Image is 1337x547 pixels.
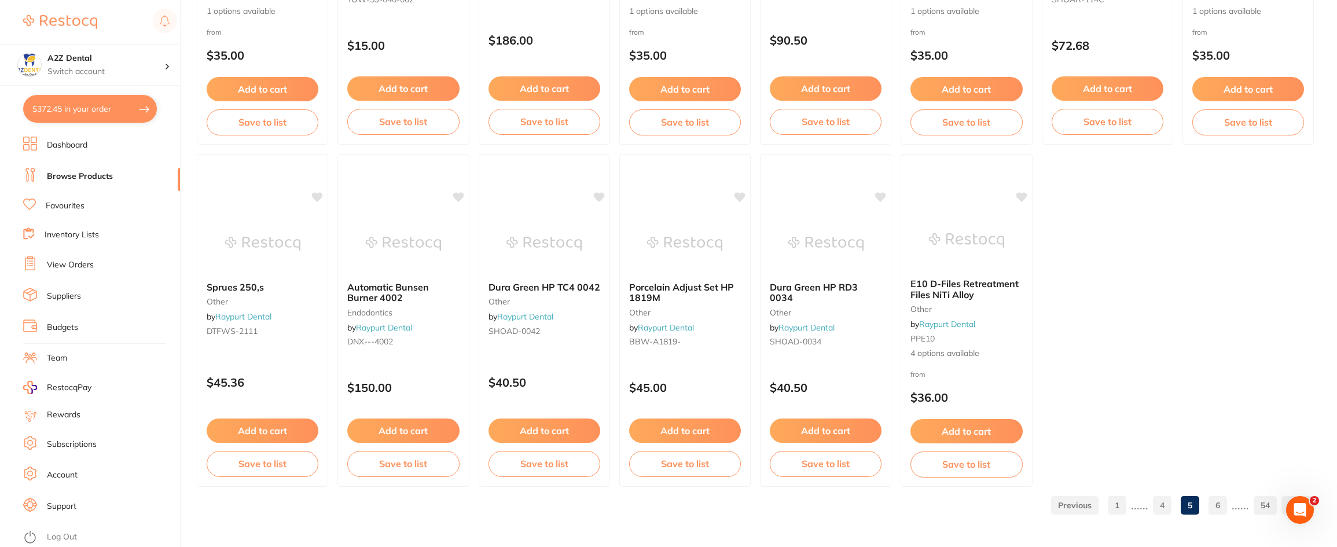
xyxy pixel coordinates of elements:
[910,49,1022,62] p: $35.00
[1310,496,1319,505] span: 2
[215,311,271,322] a: Raypurt Dental
[770,322,835,333] span: by
[910,6,1022,17] span: 1 options available
[638,322,694,333] a: Raypurt Dental
[629,381,741,394] p: $45.00
[910,419,1022,443] button: Add to cart
[207,326,258,336] span: DTFWS-2111
[23,9,97,35] a: Restocq Logo
[47,531,77,543] a: Log Out
[356,322,412,333] a: Raypurt Dental
[207,297,318,306] small: other
[1192,109,1304,135] button: Save to list
[488,418,600,443] button: Add to cart
[207,282,318,292] b: Sprues 250,s
[488,281,600,293] span: Dura Green HP TC4 0042
[788,215,864,273] img: Dura Green HP RD3 0034
[488,376,600,389] p: $40.50
[488,451,600,476] button: Save to list
[488,282,600,292] b: Dura Green HP TC4 0042
[1181,494,1199,517] a: 5
[629,322,694,333] span: by
[770,76,881,101] button: Add to cart
[47,353,67,364] a: Team
[1254,494,1277,517] a: 54
[225,215,300,273] img: Sprues 250,s
[207,109,318,135] button: Save to list
[47,501,76,512] a: Support
[1052,109,1163,134] button: Save to list
[207,311,271,322] span: by
[910,77,1022,101] button: Add to cart
[1052,76,1163,101] button: Add to cart
[629,336,681,347] span: BBW-A1819-
[778,322,835,333] a: Raypurt Dental
[629,77,741,101] button: Add to cart
[629,308,741,317] small: other
[919,319,975,329] a: Raypurt Dental
[488,34,600,47] p: $186.00
[347,336,393,347] span: DNX---4002
[347,308,459,317] small: Endodontics
[770,418,881,443] button: Add to cart
[1286,496,1314,524] iframe: Intercom live chat
[47,291,81,302] a: Suppliers
[23,528,177,547] button: Log Out
[347,109,459,134] button: Save to list
[629,418,741,443] button: Add to cart
[347,451,459,476] button: Save to list
[1153,494,1171,517] a: 4
[488,326,540,336] span: SHOAD-0042
[47,322,78,333] a: Budgets
[47,53,164,64] h4: A2Z Dental
[770,281,858,303] span: Dura Green HP RD3 0034
[770,34,881,47] p: $90.50
[207,28,222,36] span: from
[488,297,600,306] small: other
[347,281,429,303] span: Automatic Bunsen Burner 4002
[910,109,1022,135] button: Save to list
[488,76,600,101] button: Add to cart
[910,333,935,344] span: PPE10
[910,319,975,329] span: by
[910,391,1022,404] p: $36.00
[207,281,264,293] span: Sprues 250,s
[347,39,459,52] p: $15.00
[629,451,741,476] button: Save to list
[47,409,80,421] a: Rewards
[45,229,99,241] a: Inventory Lists
[207,451,318,476] button: Save to list
[629,109,741,135] button: Save to list
[207,6,318,17] span: 1 options available
[347,418,459,443] button: Add to cart
[1192,77,1304,101] button: Add to cart
[910,348,1022,359] span: 4 options available
[207,376,318,389] p: $45.36
[47,382,91,394] span: RestocqPay
[629,281,734,303] span: Porcelain Adjust Set HP 1819M
[47,66,164,78] p: Switch account
[929,211,1004,269] img: E10 D-Files Retreatment Files NiTi Alloy
[207,418,318,443] button: Add to cart
[910,304,1022,314] small: other
[23,95,157,123] button: $372.45 in your order
[1192,28,1207,36] span: from
[506,215,582,273] img: Dura Green HP TC4 0042
[1209,494,1227,517] a: 6
[629,28,644,36] span: from
[1052,39,1163,52] p: $72.68
[629,282,741,303] b: Porcelain Adjust Set HP 1819M
[23,15,97,29] img: Restocq Logo
[910,278,1019,300] span: E10 D-Files Retreatment Files NiTi Alloy
[1131,498,1148,512] p: ......
[207,49,318,62] p: $35.00
[910,451,1022,477] button: Save to list
[23,381,37,394] img: RestocqPay
[1192,6,1304,17] span: 1 options available
[910,28,925,36] span: from
[47,439,97,450] a: Subscriptions
[47,171,113,182] a: Browse Products
[770,336,821,347] span: SHOAD-0034
[47,259,94,271] a: View Orders
[347,76,459,101] button: Add to cart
